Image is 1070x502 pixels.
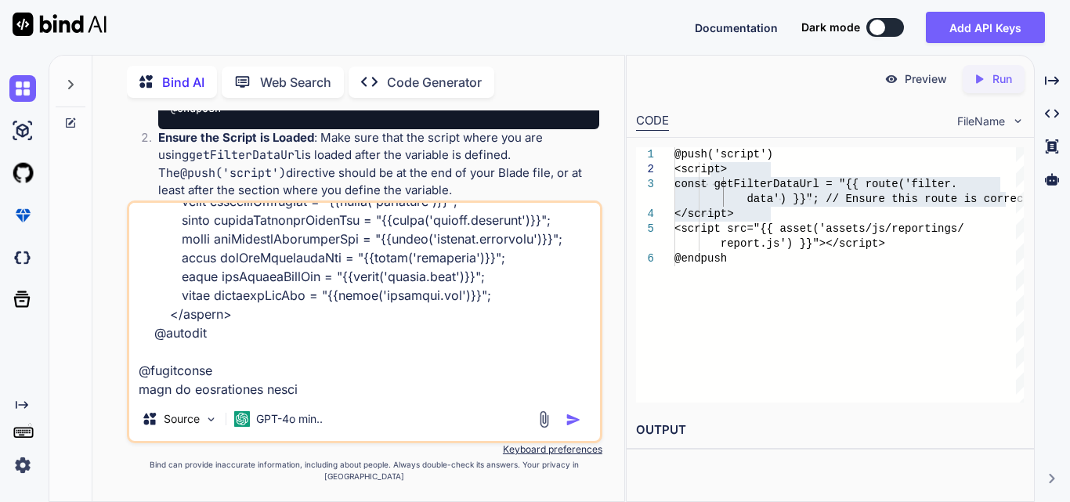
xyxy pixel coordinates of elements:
div: CODE [636,112,669,131]
span: Documentation [695,21,778,34]
span: Dark mode [801,20,860,35]
span: <script src="{{ asset('assets/js/reportings [674,222,957,235]
div: 4 [636,207,654,222]
img: attachment [535,410,553,428]
img: githubLight [9,160,36,186]
p: GPT-4o min.. [256,411,323,427]
div: 6 [636,251,654,266]
p: Web Search [260,73,331,92]
span: @endpush [674,252,727,265]
img: ai-studio [9,117,36,144]
p: : If you still encounter issues, check the browser's console for any JavaScript errors that might... [158,200,599,270]
p: Bind AI [162,73,204,92]
button: Add API Keys [926,12,1045,43]
p: Keyboard preferences [127,443,602,456]
textarea: @loremip('dolorsi.ametconsect') @adipisc('elits', 'Doeiusmodte Incididun') @utla('etdol') <magna>... [129,203,600,397]
span: data') }}"; // Ensure this route is correct [746,193,1029,205]
p: Run [992,71,1012,87]
div: 2 [636,162,654,177]
img: icon [566,412,581,428]
img: premium [9,202,36,229]
img: chevron down [1011,114,1025,128]
p: Code Generator [387,73,482,92]
img: Pick Models [204,413,218,426]
img: darkCloudIdeIcon [9,244,36,271]
span: @push('script') [674,148,773,161]
img: Bind AI [13,13,107,36]
code: @push('script') [180,165,286,181]
img: preview [884,72,898,86]
p: Bind can provide inaccurate information, including about people. Always double-check its answers.... [127,459,602,482]
p: Preview [905,71,947,87]
img: settings [9,452,36,479]
span: ter. [931,178,958,190]
img: GPT-4o mini [234,411,250,427]
span: </script> [674,208,734,220]
div: 5 [636,222,654,237]
img: chat [9,75,36,102]
span: / [957,222,963,235]
p: Source [164,411,200,427]
button: Documentation [695,20,778,36]
span: FileName [957,114,1005,129]
h2: OUTPUT [627,412,1034,449]
div: 3 [636,177,654,192]
span: <script> [674,163,727,175]
p: : Make sure that the script where you are using is loaded after the variable is defined. The dire... [158,129,599,200]
strong: Ensure the Script is Loaded [158,130,314,145]
div: 1 [636,147,654,162]
span: const getFilterDataUrl = "{{ route('fil [674,178,931,190]
code: getFilterDataUrl [189,147,302,163]
span: report.js') }}"></script> [721,237,885,250]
